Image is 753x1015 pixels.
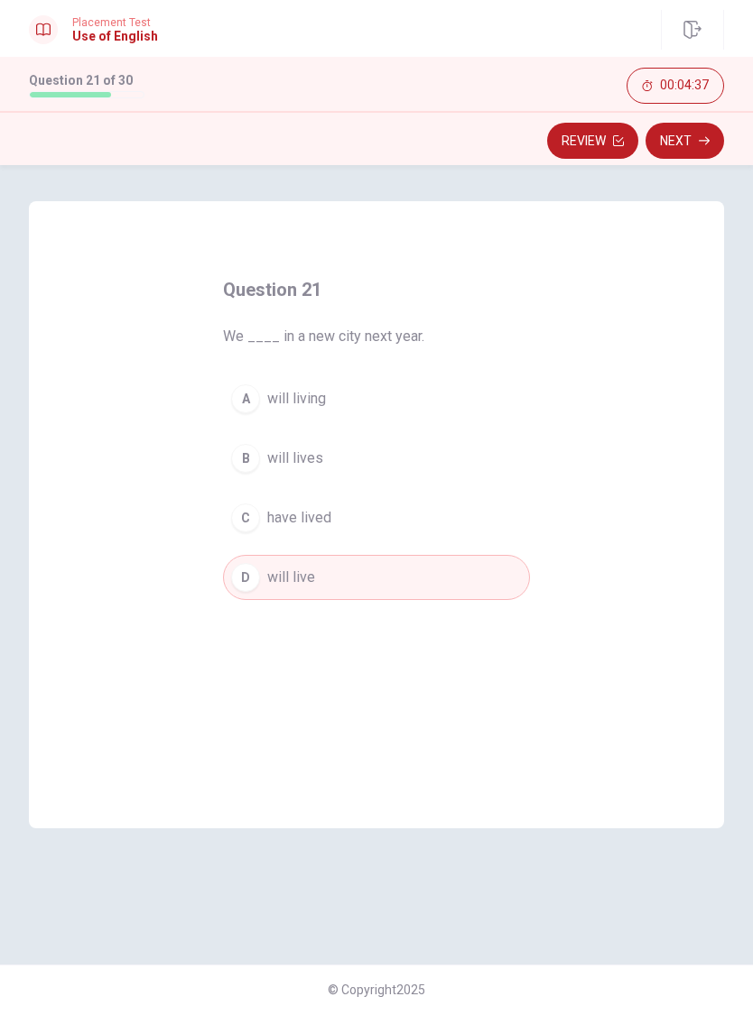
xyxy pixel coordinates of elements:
h4: Question 21 [223,276,530,305]
h1: Question 21 of 30 [29,74,144,88]
div: B [231,445,260,474]
span: Placement Test [72,17,158,30]
div: D [231,564,260,593]
span: have lived [267,508,331,530]
button: Bwill lives [223,437,530,482]
div: C [231,504,260,533]
span: will living [267,389,326,411]
span: © Copyright 2025 [328,983,425,998]
button: Review [547,124,638,160]
h1: Use of English [72,30,158,44]
button: Dwill live [223,556,530,601]
button: Awill living [223,377,530,422]
button: Chave lived [223,496,530,541]
span: 00:04:37 [660,79,709,94]
span: will live [267,567,315,589]
button: Next [646,124,724,160]
span: will lives [267,448,323,470]
span: We ____ in a new city next year. [223,327,530,348]
div: A [231,385,260,414]
button: 00:04:37 [627,69,724,105]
